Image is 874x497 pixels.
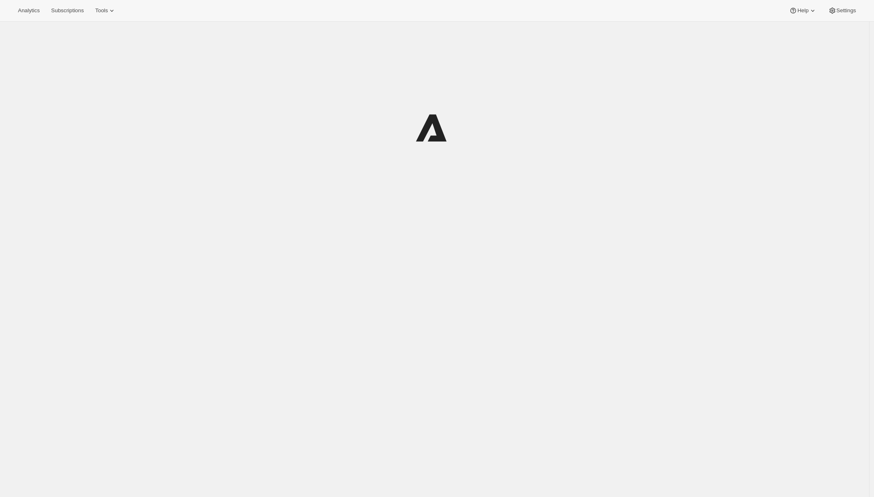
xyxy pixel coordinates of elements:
[823,5,861,16] button: Settings
[95,7,108,14] span: Tools
[18,7,40,14] span: Analytics
[797,7,808,14] span: Help
[51,7,84,14] span: Subscriptions
[836,7,856,14] span: Settings
[784,5,821,16] button: Help
[46,5,89,16] button: Subscriptions
[13,5,44,16] button: Analytics
[90,5,121,16] button: Tools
